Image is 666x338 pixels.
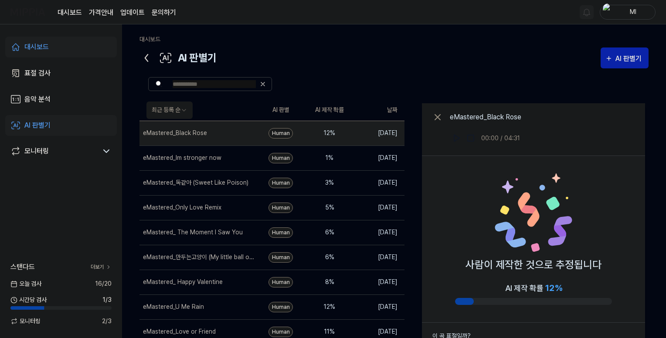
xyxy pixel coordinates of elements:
div: eMastered_ The Moment I Saw You [143,228,243,237]
span: 2 / 3 [102,317,112,326]
div: eMastered_Black Rose [450,112,521,122]
button: AI 판별기 [601,47,649,68]
td: [DATE] [354,121,404,145]
img: stop [466,134,475,142]
span: 모니터링 [10,317,41,326]
th: AI 제작 확률 [305,100,354,121]
img: 알림 [581,7,592,17]
div: 모니터링 [24,146,49,156]
th: AI 판별 [256,100,305,121]
button: profileMl [600,5,656,20]
div: eMastered_U Me Rain [143,302,204,311]
a: 표절 검사 [5,63,117,84]
td: [DATE] [354,195,404,220]
div: Human [268,178,293,188]
div: eMastered_Black Rose [143,128,207,138]
div: 6 % [312,228,347,237]
td: [DATE] [354,270,404,294]
p: 사람이 제작한 것으로 추정됩니다 [466,257,601,273]
div: eMastered_Only Love Remix [143,203,221,212]
a: 대시보드 [139,36,160,43]
span: 스탠다드 [10,262,35,272]
div: 표절 검사 [24,68,51,78]
img: profile [603,3,613,21]
span: 12 % [545,283,562,293]
div: eMastered_Im stronger now [143,153,221,162]
td: [DATE] [354,220,404,245]
div: AI 제작 확률 [505,281,562,294]
span: 1 / 3 [102,295,112,304]
div: 8 % [312,277,347,287]
a: 업데이트 [120,7,145,18]
div: 대시보드 [24,42,49,52]
div: eMastered_독같아 (Sweet Like Poison) [143,178,248,187]
div: Human [268,252,293,263]
div: 00:00 / 04:31 [481,134,520,143]
div: Human [268,227,293,238]
div: eMastered_ Happy Valentine [143,277,223,287]
a: 대시보드 [58,7,82,18]
a: 대시보드 [5,37,117,57]
span: 16 / 20 [95,279,112,288]
a: 더보기 [91,263,112,271]
div: Human [268,128,293,139]
img: play [452,134,461,142]
span: 오늘 검사 [10,279,41,288]
div: 6 % [312,253,347,262]
a: AI 판별기 [5,115,117,136]
div: Human [268,203,293,213]
td: [DATE] [354,170,404,195]
img: Search [156,81,162,88]
div: AI 판별기 [24,120,51,131]
div: Human [268,277,293,287]
div: eMastered_만두는고양이 (My little ball of fluff) [143,253,255,262]
th: 날짜 [354,100,404,121]
div: eMastered_Love or Friend [143,327,216,336]
div: AI 판별기 [139,47,217,68]
a: 문의하기 [152,7,176,18]
div: Human [268,302,293,312]
td: [DATE] [354,145,404,170]
div: 음악 분석 [24,94,51,105]
a: 음악 분석 [5,89,117,110]
div: AI 판별기 [615,53,644,64]
div: 3 % [312,178,347,187]
td: [DATE] [354,294,404,319]
a: 모니터링 [10,146,98,156]
button: 가격안내 [89,7,113,18]
td: [DATE] [354,245,404,270]
div: Human [268,153,293,163]
span: 시간당 검사 [10,295,47,304]
div: 12 % [312,128,347,138]
div: 1 % [312,153,347,162]
div: 11 % [312,327,347,336]
div: 12 % [312,302,347,311]
img: Human [494,173,573,252]
div: 5 % [312,203,347,212]
div: Human [268,327,293,337]
div: Ml [616,7,650,17]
